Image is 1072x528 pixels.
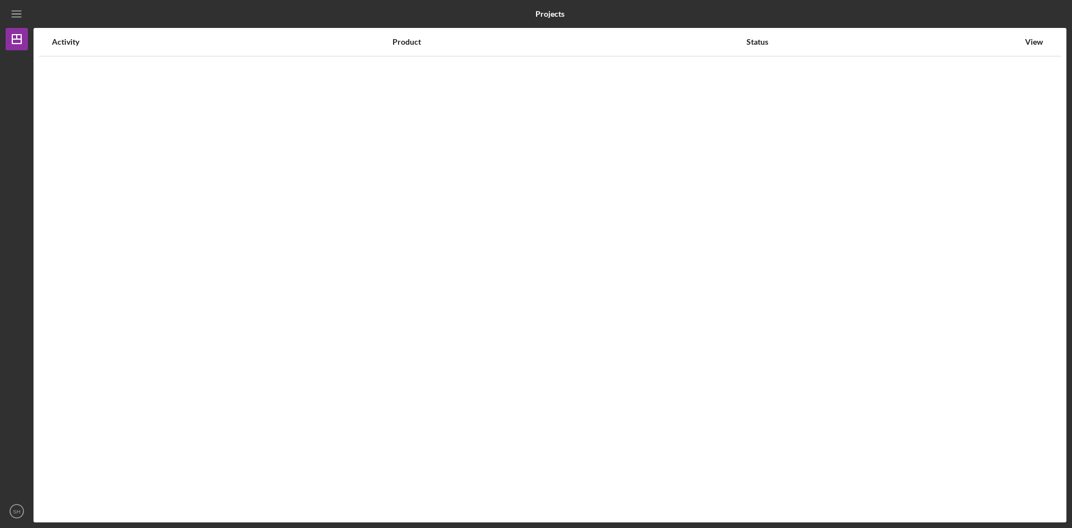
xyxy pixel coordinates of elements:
[6,500,28,522] button: SH
[535,9,564,18] b: Projects
[1020,37,1048,46] div: View
[393,37,745,46] div: Product
[13,508,20,515] text: SH
[52,37,391,46] div: Activity
[746,37,1019,46] div: Status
